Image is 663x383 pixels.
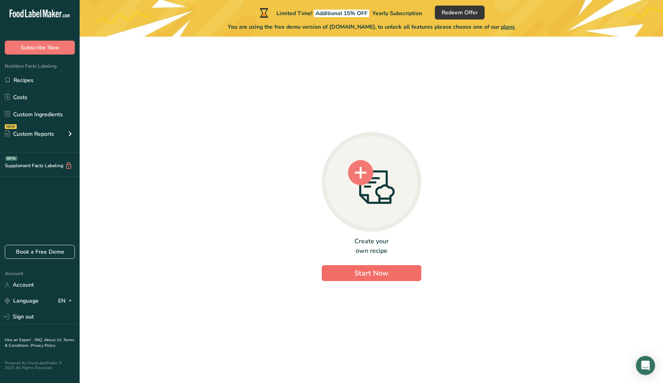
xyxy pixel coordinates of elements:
span: You are using the free demo version of [DOMAIN_NAME], to unlock all features please choose one of... [228,23,515,31]
a: FAQ . [35,337,44,343]
div: Powered By FoodLabelMaker © 2025 All Rights Reserved [5,361,75,370]
a: Terms & Conditions . [5,337,74,348]
span: Subscribe Now [21,43,59,52]
a: About Us . [44,337,63,343]
span: Yearly Subscription [372,10,422,17]
a: Language [5,294,39,308]
span: Additional 15% OFF [314,10,369,17]
button: Start Now [322,265,421,281]
span: Redeem Offer [442,8,478,17]
button: Redeem Offer [435,6,485,20]
a: Book a Free Demo [5,245,75,259]
a: Hire an Expert . [5,337,33,343]
div: Custom Reports [5,130,54,138]
span: plans [501,23,515,31]
div: BETA [5,156,18,161]
div: NEW [5,124,17,129]
button: Subscribe Now [5,41,75,55]
div: EN [58,296,75,306]
div: Open Intercom Messenger [636,356,655,375]
span: Start Now [354,268,388,278]
div: Create your own recipe [322,236,421,256]
a: Privacy Policy [31,343,55,348]
div: Limited Time! [258,8,422,18]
